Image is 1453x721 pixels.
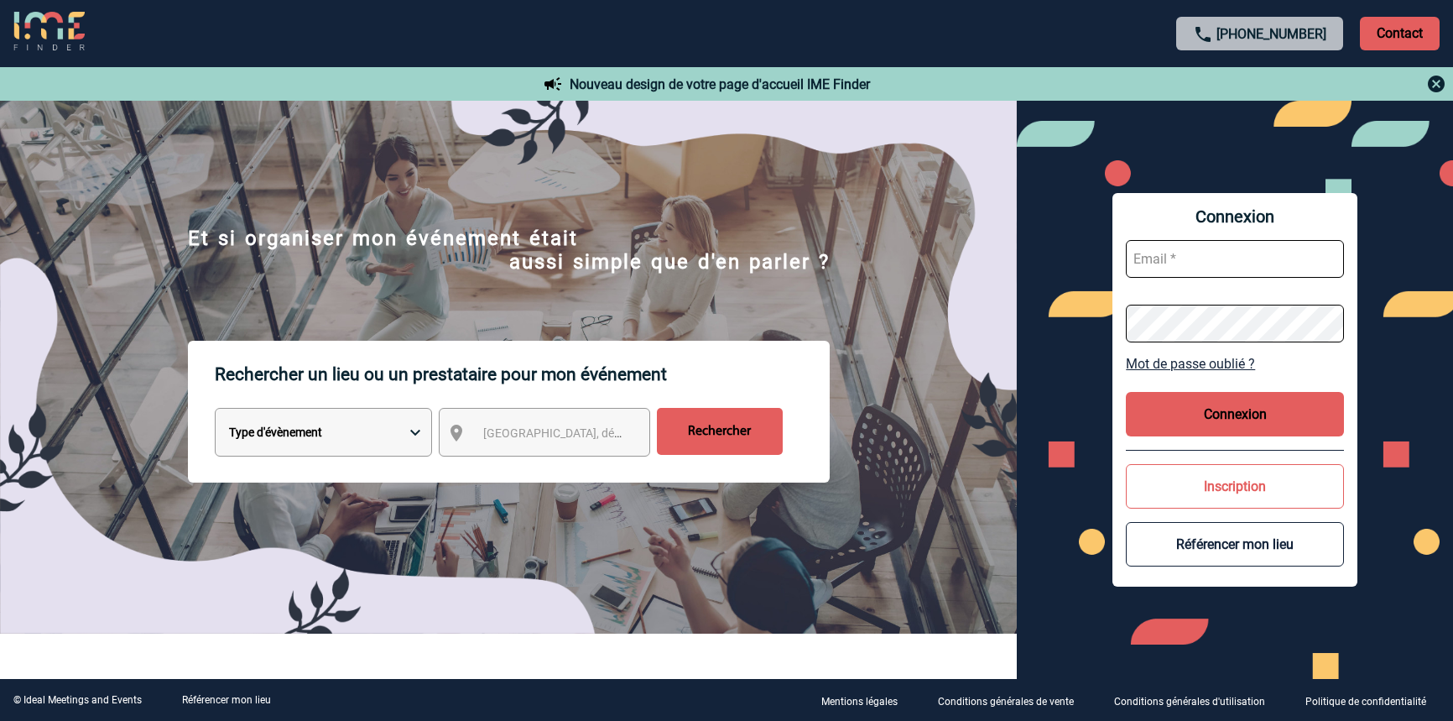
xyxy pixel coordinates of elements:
[182,694,271,706] a: Référencer mon lieu
[1126,356,1344,372] a: Mot de passe oublié ?
[657,408,783,455] input: Rechercher
[1101,692,1292,708] a: Conditions générales d'utilisation
[1126,464,1344,509] button: Inscription
[483,426,716,440] span: [GEOGRAPHIC_DATA], département, région...
[1126,392,1344,436] button: Connexion
[1193,24,1213,44] img: call-24-px.png
[1126,206,1344,227] span: Connexion
[1126,240,1344,278] input: Email *
[938,696,1074,708] p: Conditions générales de vente
[1292,692,1453,708] a: Politique de confidentialité
[924,692,1101,708] a: Conditions générales de vente
[821,696,898,708] p: Mentions légales
[1216,26,1326,42] a: [PHONE_NUMBER]
[1126,522,1344,567] button: Référencer mon lieu
[808,692,924,708] a: Mentions légales
[1360,17,1440,50] p: Contact
[1114,696,1265,708] p: Conditions générales d'utilisation
[215,341,830,408] p: Rechercher un lieu ou un prestataire pour mon événement
[1305,696,1426,708] p: Politique de confidentialité
[13,694,142,706] div: © Ideal Meetings and Events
